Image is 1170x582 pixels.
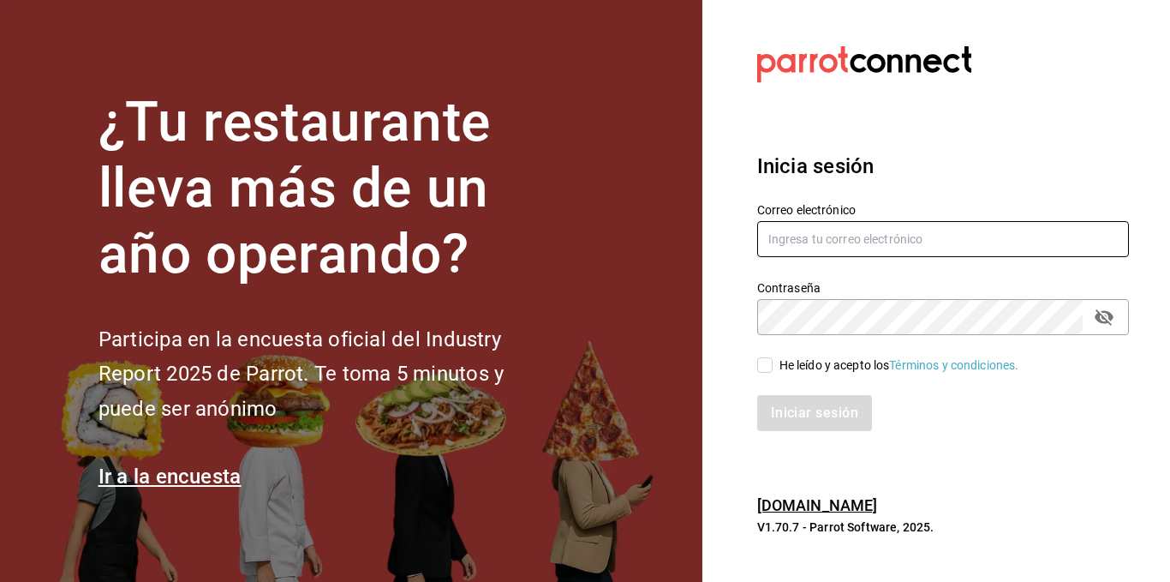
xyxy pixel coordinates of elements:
[779,357,1019,375] div: He leído y acepto los
[98,465,242,489] a: Ir a la encuesta
[757,282,1129,294] label: Contraseña
[98,322,561,427] h2: Participa en la encuesta oficial del Industry Report 2025 de Parrot. Te toma 5 minutos y puede se...
[1089,303,1119,332] button: passwordField
[757,221,1129,257] input: Ingresa tu correo electrónico
[757,496,878,514] a: [DOMAIN_NAME]
[757,204,1129,216] label: Correo electrónico
[757,151,1129,182] h3: Inicia sesión
[98,90,561,287] h1: ¿Tu restaurante lleva más de un año operando?
[889,358,1018,372] a: Términos y condiciones.
[757,519,1129,536] p: V1.70.7 - Parrot Software, 2025.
